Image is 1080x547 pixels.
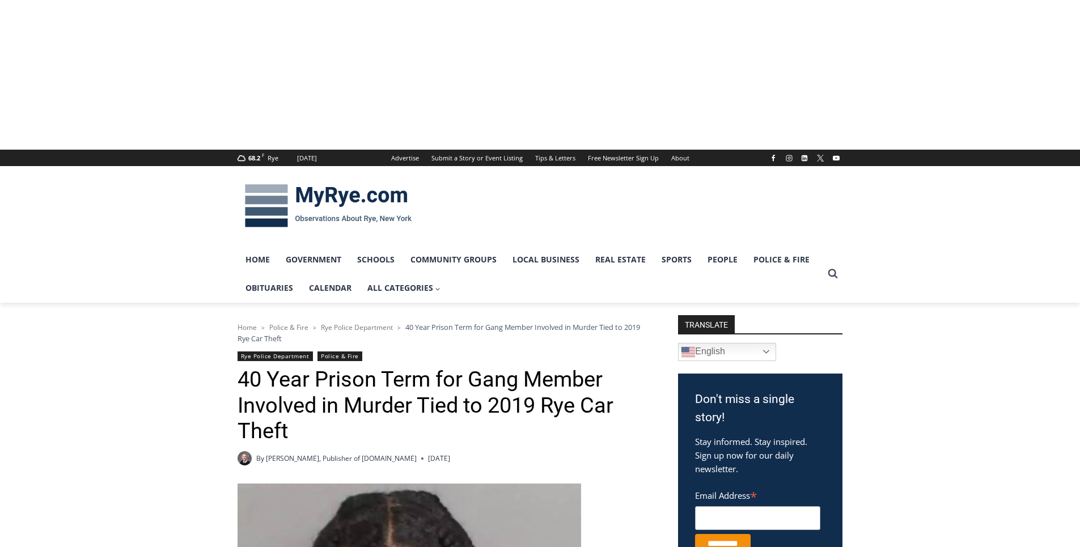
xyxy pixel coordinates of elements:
[278,245,349,274] a: Government
[385,150,425,166] a: Advertise
[269,323,308,332] a: Police & Fire
[665,150,696,166] a: About
[301,274,359,302] a: Calendar
[823,264,843,284] button: View Search Form
[238,367,649,444] h1: 40 Year Prison Term for Gang Member Involved in Murder Tied to 2019 Rye Car Theft
[238,351,313,361] a: Rye Police Department
[746,245,818,274] a: Police & Fire
[262,152,264,158] span: F
[317,351,362,361] a: Police & Fire
[766,151,780,165] a: Facebook
[678,343,776,361] a: English
[238,274,301,302] a: Obituaries
[238,451,252,465] a: Author image
[248,154,260,162] span: 68.2
[238,245,278,274] a: Home
[654,245,700,274] a: Sports
[359,274,449,302] a: All Categories
[313,324,316,332] span: >
[238,323,257,332] a: Home
[238,321,649,345] nav: Breadcrumbs
[397,324,401,332] span: >
[695,484,820,504] label: Email Address
[425,150,529,166] a: Submit a Story or Event Listing
[256,453,264,464] span: By
[403,245,505,274] a: Community Groups
[582,150,665,166] a: Free Newsletter Sign Up
[678,315,735,333] strong: TRANSLATE
[367,282,441,294] span: All Categories
[829,151,843,165] a: YouTube
[587,245,654,274] a: Real Estate
[798,151,811,165] a: Linkedin
[681,345,695,359] img: en
[268,153,278,163] div: Rye
[238,245,823,303] nav: Primary Navigation
[695,391,825,426] h3: Don't miss a single story!
[529,150,582,166] a: Tips & Letters
[321,323,393,332] a: Rye Police Department
[700,245,746,274] a: People
[505,245,587,274] a: Local Business
[266,453,417,463] a: [PERSON_NAME], Publisher of [DOMAIN_NAME]
[238,176,419,235] img: MyRye.com
[782,151,796,165] a: Instagram
[261,324,265,332] span: >
[297,153,317,163] div: [DATE]
[695,435,825,476] p: Stay informed. Stay inspired. Sign up now for our daily newsletter.
[238,322,640,344] span: 40 Year Prison Term for Gang Member Involved in Murder Tied to 2019 Rye Car Theft
[814,151,827,165] a: X
[428,453,450,464] time: [DATE]
[349,245,403,274] a: Schools
[385,150,696,166] nav: Secondary Navigation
